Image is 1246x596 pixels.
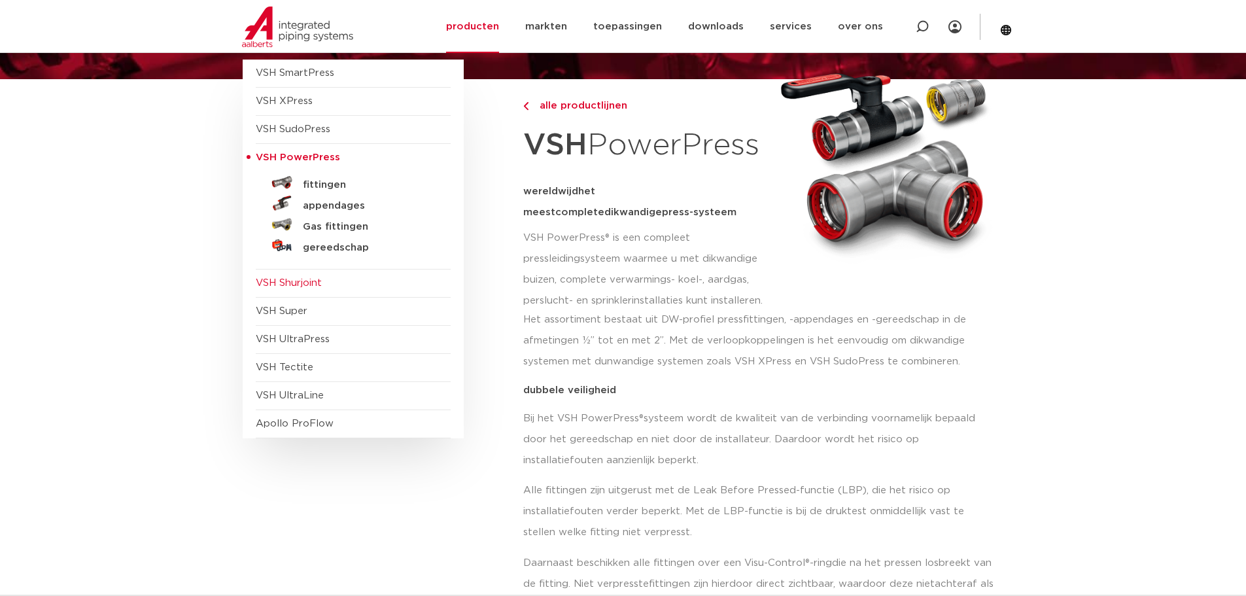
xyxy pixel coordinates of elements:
[523,102,528,111] img: chevron-right.svg
[303,179,432,191] h5: fittingen
[523,186,595,217] span: het meest
[523,98,769,114] a: alle productlijnen
[532,101,627,111] span: alle productlijnen
[256,96,313,106] a: VSH XPress
[523,130,587,160] strong: VSH
[256,68,334,78] a: VSH SmartPress
[555,207,604,217] span: complete
[256,334,330,344] a: VSH UltraPress
[256,152,340,162] span: VSH PowerPress
[303,242,432,254] h5: gereedschap
[523,186,578,196] span: wereldwijd
[256,235,451,256] a: gereedschap
[523,228,769,311] p: VSH PowerPress® is een compleet pressleidingsysteem waarmee u met dikwandige buizen, complete ver...
[523,413,639,423] span: Bij het VSH PowerPress
[523,558,992,589] span: die na het pressen losbreekt van de fitting. Niet verpresste
[256,419,334,429] a: Apollo ProFlow
[523,413,975,465] span: systeem wordt de kwaliteit van de verbinding voornamelijk bepaald door het gereedschap en niet do...
[256,214,451,235] a: Gas fittingen
[256,306,307,316] a: VSH Super
[256,193,451,214] a: appendages
[303,200,432,212] h5: appendages
[256,124,330,134] a: VSH SudoPress
[523,309,995,372] p: Het assortiment bestaat uit DW-profiel pressfittingen, -appendages en -gereedschap in de afmeting...
[256,362,313,372] a: VSH Tectite
[303,221,432,233] h5: Gas fittingen
[639,413,644,423] span: ®
[523,480,995,543] p: Alle fittingen zijn uitgerust met de Leak Before Pressed-functie (LBP), die het risico op install...
[662,207,736,217] span: press-systeem
[604,207,662,217] span: dikwandige
[649,579,935,589] span: fittingen zijn hierdoor direct zichtbaar, waardoor deze niet
[256,172,451,193] a: fittingen
[523,385,995,395] p: dubbele veiligheid
[523,558,832,568] span: Daarnaast beschikken alle fittingen over een Visu-Control®-ring
[256,278,322,288] a: VSH Shurjoint
[523,120,769,171] h1: PowerPress
[256,391,324,400] a: VSH UltraLine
